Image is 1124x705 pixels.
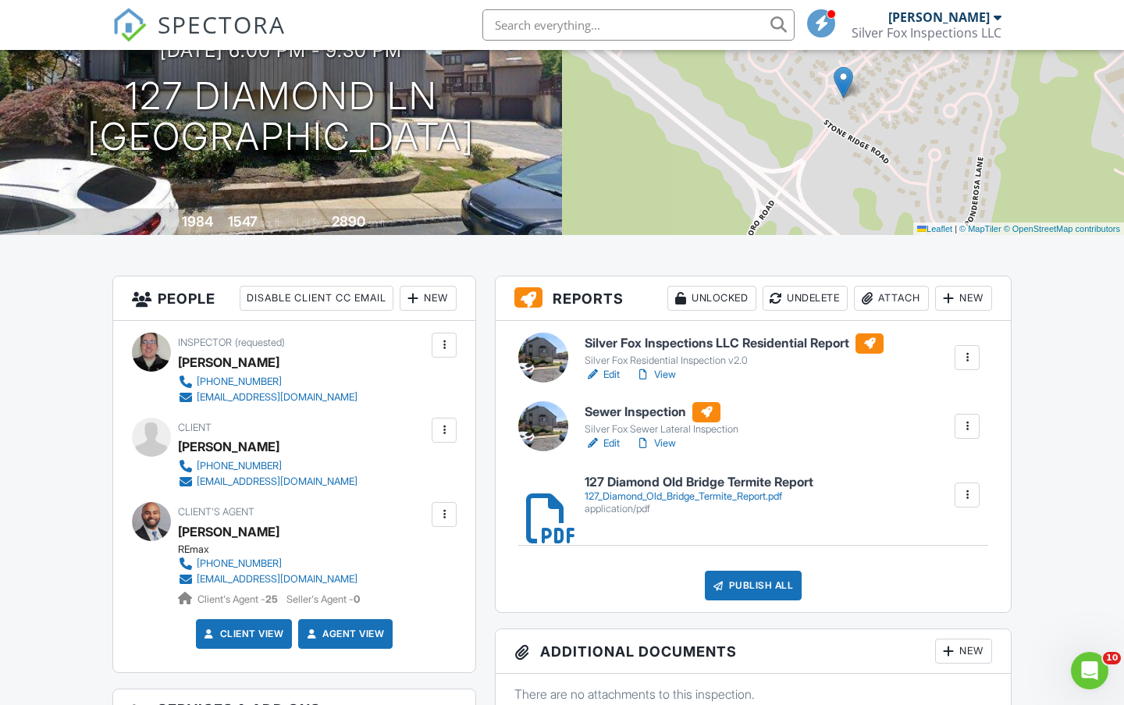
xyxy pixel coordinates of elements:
[112,21,286,54] a: SPECTORA
[917,224,952,233] a: Leaflet
[178,458,357,474] a: [PHONE_NUMBER]
[585,475,813,490] h6: 127 Diamond Old Bridge Termite Report
[182,213,213,230] div: 1984
[178,351,279,374] div: [PERSON_NAME]
[585,402,738,436] a: Sewer Inspection Silver Fox Sewer Lateral Inspection
[178,374,357,390] a: [PHONE_NUMBER]
[178,336,232,348] span: Inspector
[935,286,992,311] div: New
[178,543,370,556] div: REmax
[197,475,357,488] div: [EMAIL_ADDRESS][DOMAIN_NAME]
[1103,652,1121,664] span: 10
[496,629,1011,674] h3: Additional Documents
[178,506,254,518] span: Client's Agent
[228,213,258,230] div: 1547
[888,9,990,25] div: [PERSON_NAME]
[197,391,357,404] div: [EMAIL_ADDRESS][DOMAIN_NAME]
[959,224,1001,233] a: © MapTiler
[235,336,285,348] span: (requested)
[297,217,329,229] span: Lot Size
[705,571,802,600] div: Publish All
[201,626,284,642] a: Client View
[178,556,357,571] a: [PHONE_NUMBER]
[160,40,402,61] h3: [DATE] 6:00 pm - 9:30 pm
[585,490,813,503] div: 127_Diamond_Old_Bridge_Termite_Report.pdf
[514,685,992,703] p: There are no attachments to this inspection.
[482,9,795,41] input: Search everything...
[162,217,180,229] span: Built
[496,276,1011,321] h3: Reports
[635,436,676,451] a: View
[935,639,992,664] div: New
[1071,652,1108,689] iframe: Intercom live chat
[585,333,884,368] a: Silver Fox Inspections LLC Residential Report Silver Fox Residential Inspection v2.0
[585,436,620,451] a: Edit
[158,8,286,41] span: SPECTORA
[113,276,475,321] h3: People
[178,435,279,458] div: [PERSON_NAME]
[178,422,212,433] span: Client
[178,571,357,587] a: [EMAIL_ADDRESS][DOMAIN_NAME]
[400,286,457,311] div: New
[1004,224,1120,233] a: © OpenStreetMap contributors
[178,390,357,405] a: [EMAIL_ADDRESS][DOMAIN_NAME]
[286,593,360,605] span: Seller's Agent -
[197,593,280,605] span: Client's Agent -
[178,520,279,543] a: [PERSON_NAME]
[197,557,282,570] div: [PHONE_NUMBER]
[585,354,884,367] div: Silver Fox Residential Inspection v2.0
[260,217,282,229] span: sq. ft.
[585,402,738,422] h6: Sewer Inspection
[585,503,813,515] div: application/pdf
[834,66,853,98] img: Marker
[265,593,278,605] strong: 25
[112,8,147,42] img: The Best Home Inspection Software - Spectora
[763,286,848,311] div: Undelete
[667,286,756,311] div: Unlocked
[585,367,620,383] a: Edit
[304,626,384,642] a: Agent View
[240,286,393,311] div: Disable Client CC Email
[368,217,387,229] span: sq.ft.
[854,286,929,311] div: Attach
[955,224,957,233] span: |
[354,593,360,605] strong: 0
[585,333,884,354] h6: Silver Fox Inspections LLC Residential Report
[585,423,738,436] div: Silver Fox Sewer Lateral Inspection
[197,460,282,472] div: [PHONE_NUMBER]
[332,213,365,230] div: 2890
[87,76,475,158] h1: 127 Diamond Ln [GEOGRAPHIC_DATA]
[585,475,813,515] a: 127 Diamond Old Bridge Termite Report 127_Diamond_Old_Bridge_Termite_Report.pdf application/pdf
[178,474,357,490] a: [EMAIL_ADDRESS][DOMAIN_NAME]
[635,367,676,383] a: View
[197,573,357,586] div: [EMAIL_ADDRESS][DOMAIN_NAME]
[197,376,282,388] div: [PHONE_NUMBER]
[852,25,1001,41] div: Silver Fox Inspections LLC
